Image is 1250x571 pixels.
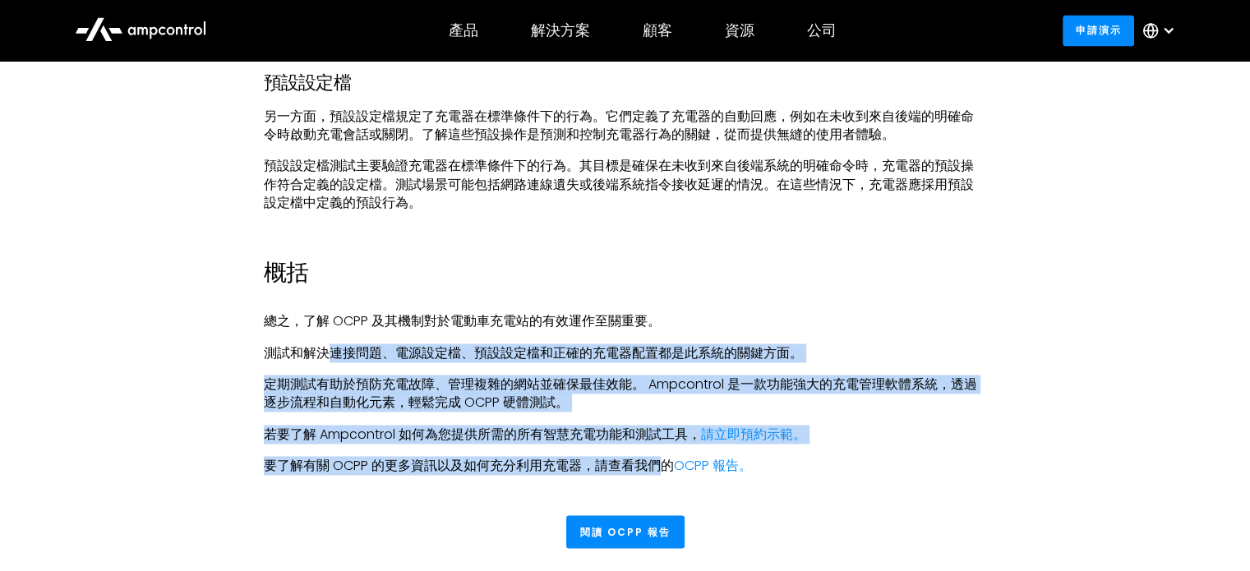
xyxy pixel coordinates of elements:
font: 總之，了解 OCPP 及其機制對於電動車充電站的有效運作至關重要。 [264,311,661,330]
font: 要了解有關 OCPP 的更多資訊以及如何充分利用充電器，請查看我們的 [264,456,674,475]
a: 閱讀 OCPP 報告 [566,515,685,548]
font: 另一方面，預設設定檔規定了充電器在標準條件下的行為。它們定義了充電器的自動回應，例如在未收到來自後端的明確命令時啟動充電會話或關閉。了解這些預設操作是預測和控制充電器行為的關鍵，從而提供無縫的使... [264,107,974,144]
a: OCPP 報告。 [674,456,752,475]
font: 預設設定檔 [264,70,351,95]
font: 產品 [449,20,478,40]
font: 測試和解決連接問題、電源設定檔、預設設定檔和正確的充電器配置都是此系統的關鍵方面。 [264,343,803,362]
div: 資源 [725,21,754,39]
font: 若要了解 Ampcontrol 如何為您提供所需的所有智慧充電功能和測試工具， [264,425,701,444]
font: 公司 [807,20,837,40]
font: 閱讀 OCPP 報告 [580,524,671,538]
font: 資源 [725,20,754,40]
a: 申請演示 [1063,15,1134,45]
font: 解決方案 [531,20,590,40]
font: 概括 [264,256,308,288]
a: 請立即預約示範。 [701,425,806,444]
div: 產品 [449,21,478,39]
font: 定期測試有助於預防充電故障、管理複雜的網站並確保最佳效能。 Ampcontrol 是一款功能強大的充電管理軟體系統，透過逐步流程和自動化元素，輕鬆完成 OCPP 硬體測試。 [264,375,977,412]
font: 預設設定檔測試主要驗證充電器在標準條件下的行為。其目標是確保在未收到來自後端系統的明確命令時，充電器的預設操作符合定義的設定檔。測試場景可能包括網路連線遺失或後端系統指令接收延遲的情況。在這些情... [264,156,974,212]
div: 顧客 [643,21,672,39]
font: 申請演示 [1075,23,1121,37]
div: 公司 [807,21,837,39]
font: 顧客 [643,20,672,40]
div: 解決方案 [531,21,590,39]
